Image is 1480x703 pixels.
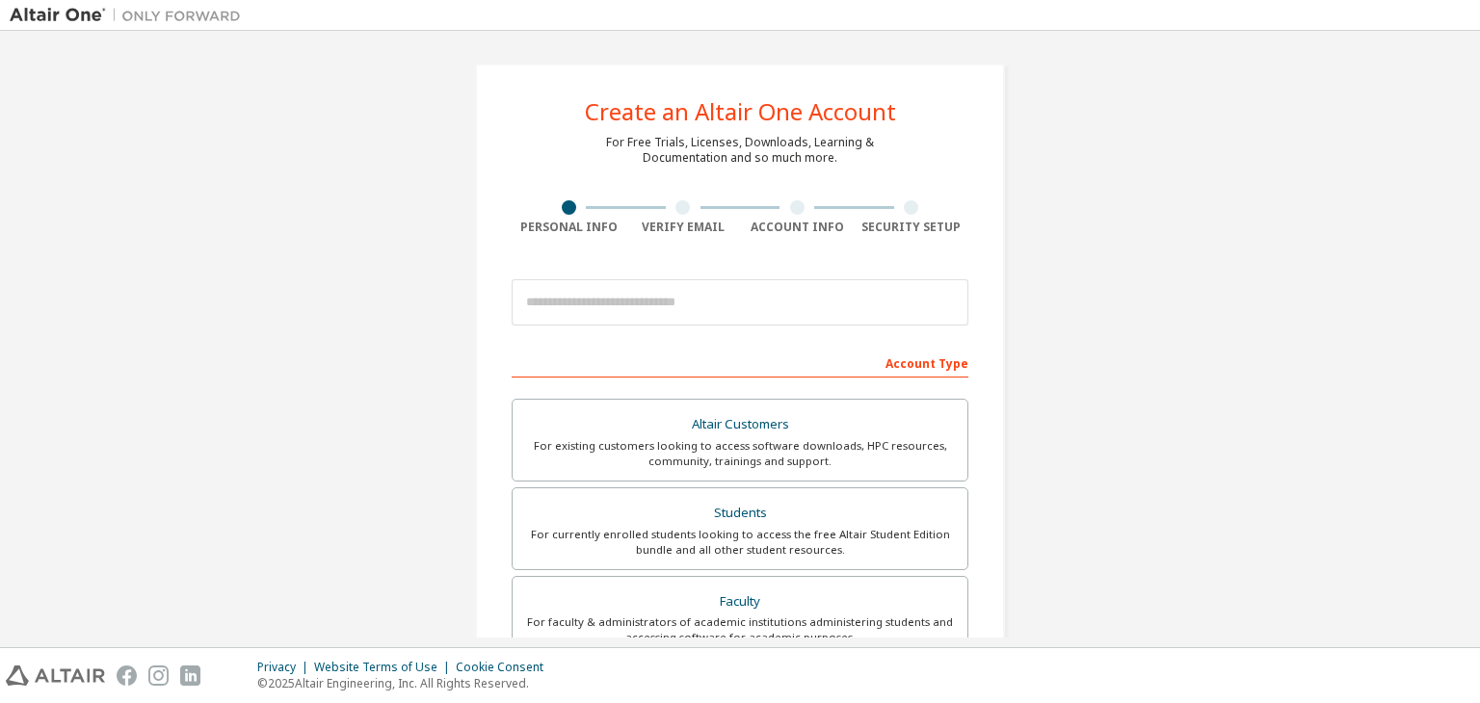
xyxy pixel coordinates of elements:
div: For currently enrolled students looking to access the free Altair Student Edition bundle and all ... [524,527,956,558]
img: altair_logo.svg [6,665,105,686]
div: Cookie Consent [456,660,555,675]
div: Verify Email [626,220,741,235]
div: Faculty [524,588,956,615]
p: © 2025 Altair Engineering, Inc. All Rights Reserved. [257,675,555,691]
div: Account Type [512,347,968,378]
div: Security Setup [855,220,969,235]
div: Account Info [740,220,855,235]
div: For Free Trials, Licenses, Downloads, Learning & Documentation and so much more. [606,135,874,166]
img: instagram.svg [148,665,169,686]
div: Website Terms of Use [314,660,456,675]
img: Altair One [10,6,251,25]
div: Personal Info [512,220,626,235]
img: facebook.svg [117,665,137,686]
div: Create an Altair One Account [585,100,896,123]
div: For faculty & administrators of academic institutions administering students and accessing softwa... [524,614,956,645]
img: linkedin.svg [180,665,200,686]
div: Altair Customers [524,411,956,438]
div: Students [524,500,956,527]
div: For existing customers looking to access software downloads, HPC resources, community, trainings ... [524,438,956,469]
div: Privacy [257,660,314,675]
